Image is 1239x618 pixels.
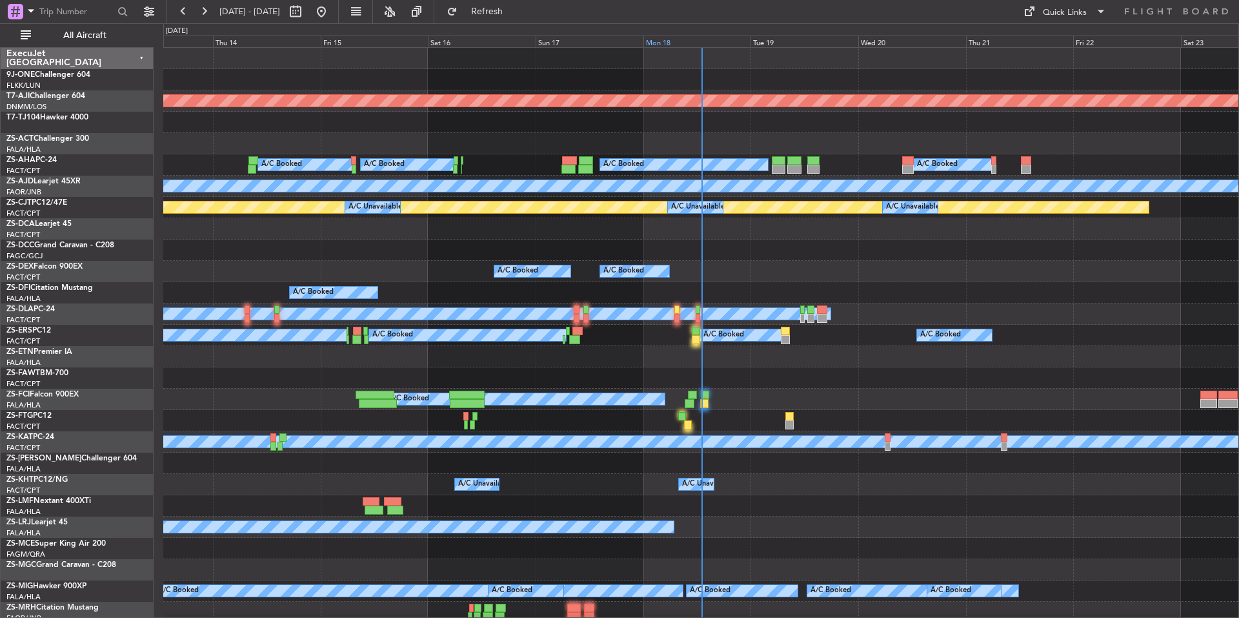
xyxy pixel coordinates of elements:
div: A/C Unavailable [682,475,736,494]
a: FAOR/JNB [6,187,41,197]
a: FAGC/GCJ [6,251,43,261]
a: ZS-FCIFalcon 900EX [6,391,79,398]
div: Thu 21 [966,36,1074,47]
a: T7-TJ104Hawker 4000 [6,114,88,121]
a: ZS-KATPC-24 [6,433,54,441]
a: ZS-DLAPC-24 [6,305,55,313]
a: ZS-DFICitation Mustang [6,284,93,292]
div: A/C Booked [388,389,429,409]
span: ZS-FTG [6,412,33,420]
a: FALA/HLA [6,145,41,154]
a: ZS-DEXFalcon 900EX [6,263,83,271]
span: ZS-ERS [6,327,32,335]
a: FACT/CPT [6,230,40,240]
span: ZS-FAW [6,369,35,377]
a: FACT/CPT [6,422,40,431]
span: ZS-MGC [6,561,36,569]
a: ZS-CJTPC12/47E [6,199,67,207]
a: FALA/HLA [6,528,41,538]
a: FLKK/LUN [6,81,41,90]
a: ZS-LRJLearjet 45 [6,519,68,526]
a: FALA/HLA [6,507,41,517]
div: A/C Booked [703,325,744,345]
a: FACT/CPT [6,273,40,282]
div: A/C Booked [158,581,199,601]
span: ZS-DLA [6,305,34,313]
a: FACT/CPT [6,315,40,325]
span: Refresh [460,7,514,16]
span: ZS-ETN [6,348,34,356]
span: ZS-FCI [6,391,30,398]
div: Sat 16 [428,36,536,47]
span: ZS-AHA [6,156,35,164]
span: ZS-MIG [6,582,33,590]
a: ZS-ETNPremier IA [6,348,72,356]
div: A/C Booked [498,262,538,281]
div: Fri 15 [321,36,428,47]
div: Sun 17 [536,36,643,47]
a: 9J-ONEChallenger 604 [6,71,90,79]
div: [DATE] [166,26,188,37]
a: FACT/CPT [6,443,40,453]
a: FALA/HLA [6,358,41,367]
div: A/C Booked [931,581,971,601]
div: A/C Booked [920,325,961,345]
button: Refresh [441,1,518,22]
a: FACT/CPT [6,336,40,346]
a: FALA/HLA [6,294,41,304]
a: ZS-DCALearjet 45 [6,220,72,228]
div: A/C Booked [492,581,532,601]
span: T7-AJI [6,92,30,100]
div: A/C Booked [261,155,302,174]
a: T7-AJIChallenger 604 [6,92,85,100]
div: A/C Booked [603,262,644,281]
span: ZS-KHT [6,476,34,484]
a: ZS-MRHCitation Mustang [6,604,99,612]
div: Mon 18 [643,36,751,47]
a: ZS-ERSPC12 [6,327,51,335]
a: DNMM/LOS [6,102,46,112]
div: A/C Unavailable [458,475,512,494]
span: ZS-LMF [6,497,34,505]
span: ZS-MRH [6,604,36,612]
a: ZS-MCESuper King Air 200 [6,540,106,548]
a: ZS-[PERSON_NAME]Challenger 604 [6,455,137,462]
span: ZS-KAT [6,433,33,441]
span: ZS-DCC [6,242,34,249]
div: A/C Booked [364,155,405,174]
span: [DATE] - [DATE] [219,6,280,17]
a: ZS-MGCGrand Caravan - C208 [6,561,116,569]
span: All Aircraft [34,31,136,40]
a: ZS-LMFNextant 400XTi [6,497,91,505]
span: ZS-ACT [6,135,34,143]
a: FACT/CPT [6,379,40,389]
div: A/C Unavailable [886,198,940,217]
a: FALA/HLA [6,592,41,602]
button: All Aircraft [14,25,140,46]
a: ZS-ACTChallenger 300 [6,135,89,143]
span: T7-TJ104 [6,114,40,121]
div: Wed 20 [858,36,966,47]
span: ZS-AJD [6,178,34,185]
a: FALA/HLA [6,400,41,410]
div: Fri 22 [1073,36,1181,47]
a: FALA/HLA [6,464,41,474]
div: A/C Unavailable [671,198,725,217]
input: Trip Number [39,2,114,21]
span: 9J-ONE [6,71,35,79]
a: FAGM/QRA [6,550,45,559]
a: FACT/CPT [6,166,40,176]
a: ZS-MIGHawker 900XP [6,582,86,590]
div: A/C Booked [917,155,958,174]
span: ZS-DFI [6,284,30,292]
a: ZS-AJDLearjet 45XR [6,178,81,185]
span: ZS-[PERSON_NAME] [6,455,81,462]
div: A/C Booked [293,283,334,302]
button: Quick Links [1017,1,1113,22]
div: Thu 14 [213,36,321,47]
div: A/C Booked [603,155,644,174]
span: ZS-LRJ [6,519,31,526]
div: A/C Booked [690,581,730,601]
a: FACT/CPT [6,486,40,495]
div: A/C Booked [811,581,851,601]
